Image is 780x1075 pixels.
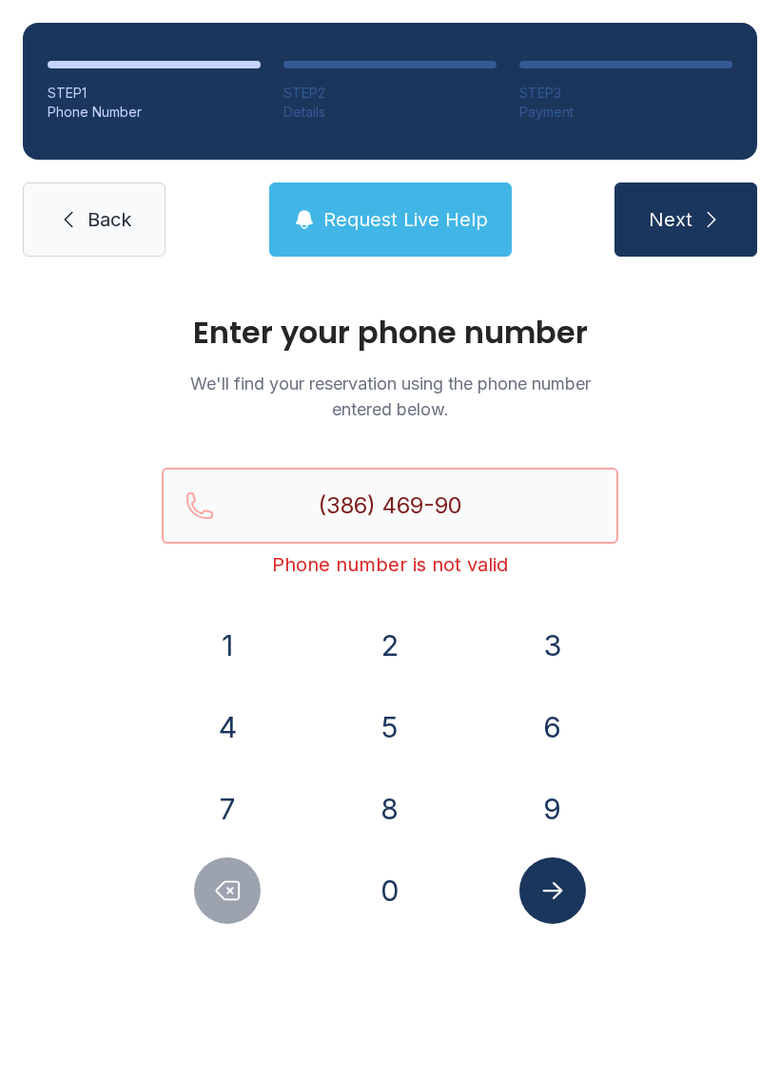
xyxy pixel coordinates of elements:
input: Reservation phone number [162,468,618,544]
div: Details [283,103,497,122]
span: Request Live Help [323,206,488,233]
button: Delete number [194,857,261,924]
span: Back [88,206,131,233]
div: Phone number is not valid [162,551,618,578]
div: STEP 1 [48,84,261,103]
button: Submit lookup form [519,857,586,924]
div: STEP 2 [283,84,497,103]
button: 4 [194,694,261,760]
button: 1 [194,612,261,679]
button: 5 [357,694,423,760]
span: Next [649,206,692,233]
button: 7 [194,776,261,842]
button: 0 [357,857,423,924]
div: Phone Number [48,103,261,122]
button: 2 [357,612,423,679]
button: 9 [519,776,586,842]
button: 3 [519,612,586,679]
button: 6 [519,694,586,760]
div: Payment [519,103,732,122]
p: We'll find your reservation using the phone number entered below. [162,371,618,422]
div: STEP 3 [519,84,732,103]
h1: Enter your phone number [162,317,618,348]
button: 8 [357,776,423,842]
